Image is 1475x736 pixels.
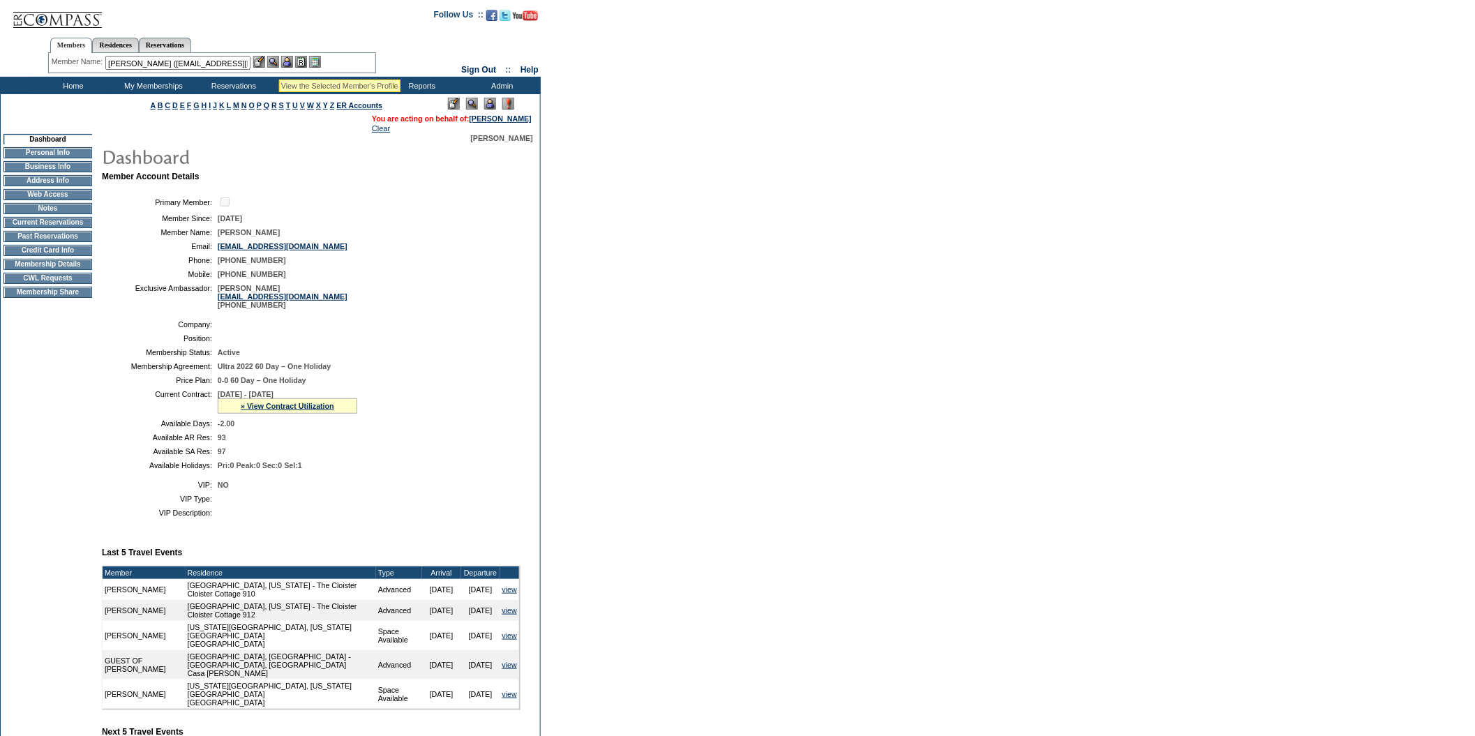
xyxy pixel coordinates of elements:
img: b_calculator.gif [309,56,321,68]
img: b_edit.gif [253,56,265,68]
td: Membership Agreement: [107,362,212,370]
span: Active [218,348,240,356]
a: F [187,101,192,110]
a: L [227,101,231,110]
td: [PERSON_NAME] [103,679,186,709]
a: A [151,101,156,110]
td: Departure [461,566,500,579]
a: view [502,661,517,669]
td: GUEST OF [PERSON_NAME] [103,650,186,679]
a: Members [50,38,93,53]
span: [PHONE_NUMBER] [218,270,286,278]
td: [DATE] [461,679,500,709]
td: Arrival [422,566,461,579]
span: [DATE] [218,214,242,223]
a: [EMAIL_ADDRESS][DOMAIN_NAME] [218,292,347,301]
a: P [257,101,262,110]
a: ER Accounts [336,101,382,110]
span: [PERSON_NAME] [PHONE_NUMBER] [218,284,347,309]
td: Current Contract: [107,390,212,414]
a: Subscribe to our YouTube Channel [513,14,538,22]
td: Follow Us :: [434,8,484,25]
td: Business Info [3,161,92,172]
td: Available Holidays: [107,461,212,470]
span: [PHONE_NUMBER] [218,256,286,264]
a: B [158,101,163,110]
td: Address Info [3,175,92,186]
td: [PERSON_NAME] [103,600,186,621]
img: Impersonate [281,56,293,68]
img: pgTtlDashboard.gif [101,142,380,170]
a: Residences [92,38,139,52]
td: [US_STATE][GEOGRAPHIC_DATA], [US_STATE][GEOGRAPHIC_DATA] [GEOGRAPHIC_DATA] [186,679,376,709]
td: Membership Share [3,287,92,298]
td: Position: [107,334,212,343]
td: Price Plan: [107,376,212,384]
td: Space Available [376,621,422,650]
td: Dashboard [3,134,92,144]
img: Reservations [295,56,307,68]
td: Space Available [376,679,422,709]
b: Member Account Details [102,172,200,181]
span: :: [506,65,511,75]
td: Primary Member: [107,195,212,209]
span: 97 [218,447,226,456]
td: Reservations [192,77,272,94]
td: My Memberships [112,77,192,94]
td: Residence [186,566,376,579]
b: Last 5 Travel Events [102,548,182,557]
td: [GEOGRAPHIC_DATA], [GEOGRAPHIC_DATA] - [GEOGRAPHIC_DATA], [GEOGRAPHIC_DATA] Casa [PERSON_NAME] [186,650,376,679]
td: [DATE] [422,650,461,679]
a: [PERSON_NAME] [470,114,532,123]
span: 93 [218,433,226,442]
td: Phone: [107,256,212,264]
span: [PERSON_NAME] [218,228,280,236]
a: Become our fan on Facebook [486,14,497,22]
td: Advanced [376,650,422,679]
a: [EMAIL_ADDRESS][DOMAIN_NAME] [218,242,347,250]
a: N [241,101,247,110]
img: Subscribe to our YouTube Channel [513,10,538,21]
img: View [267,56,279,68]
a: » View Contract Utilization [241,402,334,410]
td: [DATE] [461,621,500,650]
a: K [219,101,225,110]
a: C [165,101,170,110]
td: [DATE] [422,579,461,600]
td: Type [376,566,422,579]
a: Q [264,101,269,110]
a: U [292,101,298,110]
a: Z [330,101,335,110]
img: Log Concern/Member Elevation [502,98,514,110]
a: view [502,690,517,698]
font: You are acting on behalf of: [372,114,532,123]
td: [DATE] [422,600,461,621]
a: J [213,101,217,110]
img: Become our fan on Facebook [486,10,497,21]
a: view [502,606,517,615]
td: Member [103,566,186,579]
a: S [279,101,284,110]
td: [DATE] [461,579,500,600]
span: Pri:0 Peak:0 Sec:0 Sel:1 [218,461,302,470]
td: Reports [380,77,461,94]
span: NO [218,481,229,489]
a: T [286,101,291,110]
td: Member Since: [107,214,212,223]
td: Member Name: [107,228,212,236]
a: I [209,101,211,110]
a: Follow us on Twitter [500,14,511,22]
td: Home [31,77,112,94]
a: E [180,101,185,110]
td: [DATE] [461,600,500,621]
td: Membership Details [3,259,92,270]
td: Credit Card Info [3,245,92,256]
img: View Mode [466,98,478,110]
td: [GEOGRAPHIC_DATA], [US_STATE] - The Cloister Cloister Cottage 910 [186,579,376,600]
span: Ultra 2022 60 Day – One Holiday [218,362,331,370]
td: Personal Info [3,147,92,158]
a: Reservations [139,38,191,52]
span: 0-0 60 Day – One Holiday [218,376,306,384]
td: [PERSON_NAME] [103,621,186,650]
img: Follow us on Twitter [500,10,511,21]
